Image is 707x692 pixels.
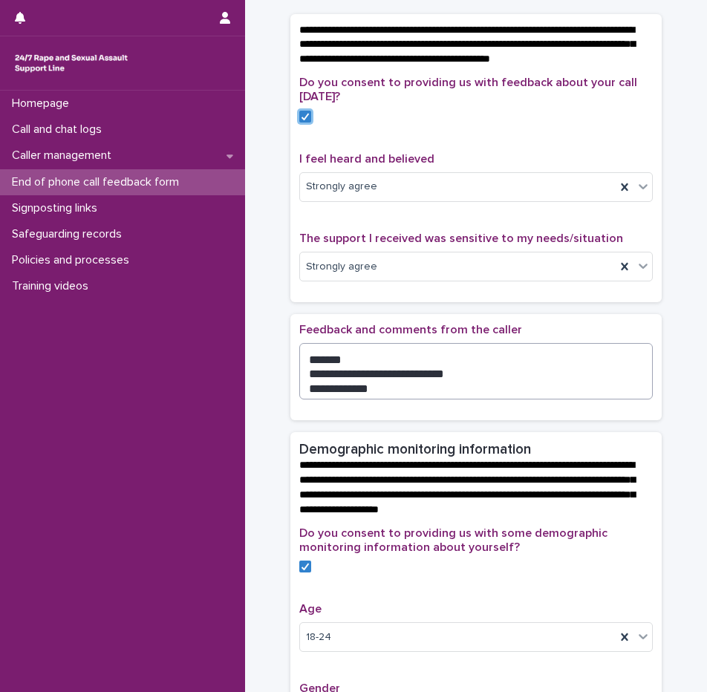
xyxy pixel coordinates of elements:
p: End of phone call feedback form [6,175,191,189]
span: Do you consent to providing us with feedback about your call [DATE]? [299,76,637,102]
p: Homepage [6,97,81,111]
p: Call and chat logs [6,123,114,137]
p: Training videos [6,279,100,293]
img: rhQMoQhaT3yELyF149Cw [12,48,131,78]
span: Age [299,603,322,615]
p: Policies and processes [6,253,141,267]
span: Strongly agree [306,259,377,275]
span: I feel heard and believed [299,153,434,165]
p: Safeguarding records [6,227,134,241]
p: Caller management [6,148,123,163]
span: Feedback and comments from the caller [299,324,522,336]
span: Do you consent to providing us with some demographic monitoring information about yourself? [299,527,607,553]
span: The support I received was sensitive to my needs/situation [299,232,623,244]
h2: Demographic monitoring information [299,441,531,458]
span: Strongly agree [306,179,377,195]
span: 18-24 [306,630,331,645]
p: Signposting links [6,201,109,215]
